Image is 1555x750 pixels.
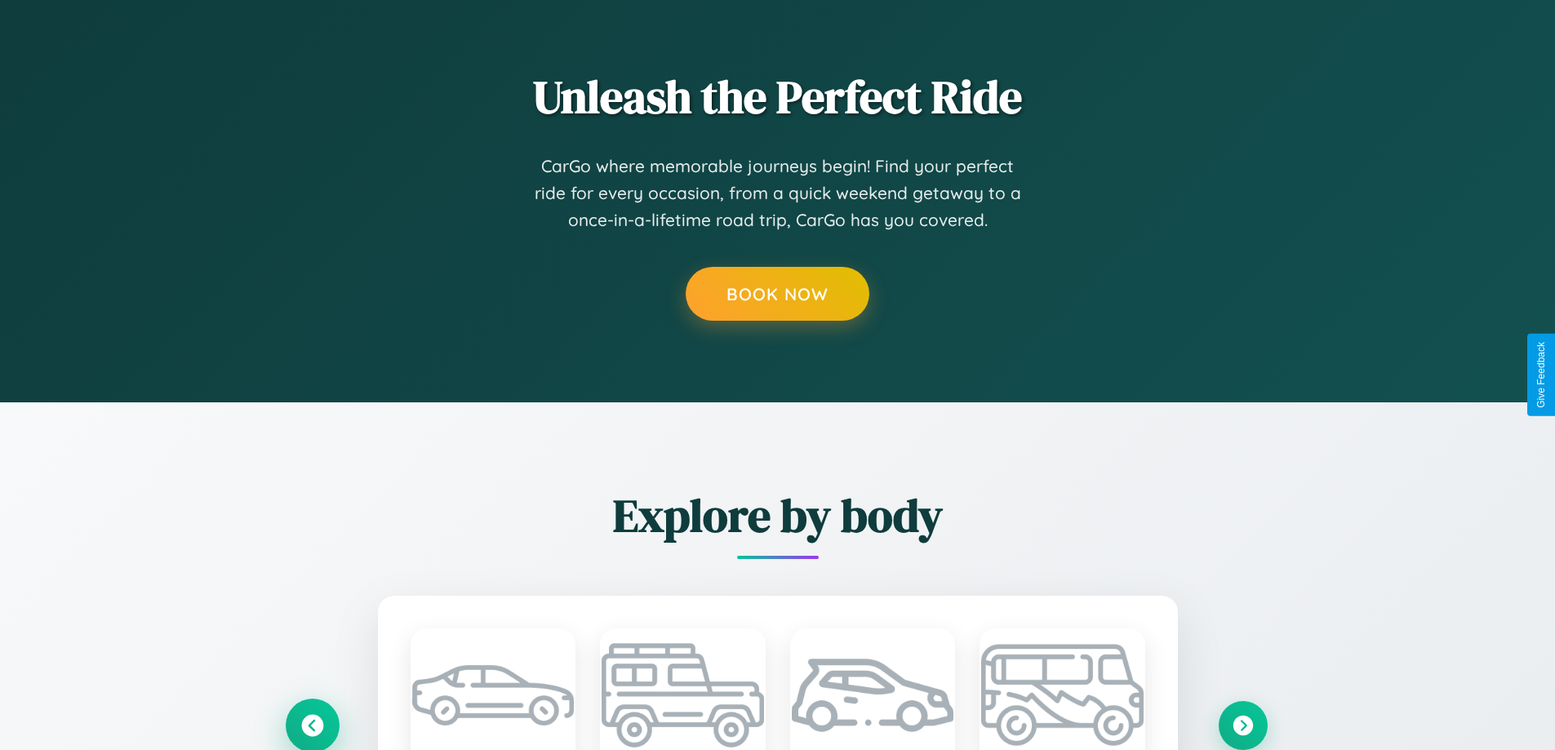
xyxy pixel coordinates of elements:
div: Give Feedback [1535,342,1547,408]
button: Book Now [686,267,869,321]
p: CarGo where memorable journeys begin! Find your perfect ride for every occasion, from a quick wee... [533,153,1023,234]
h2: Unleash the Perfect Ride [288,65,1268,128]
h2: Explore by body [288,484,1268,547]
